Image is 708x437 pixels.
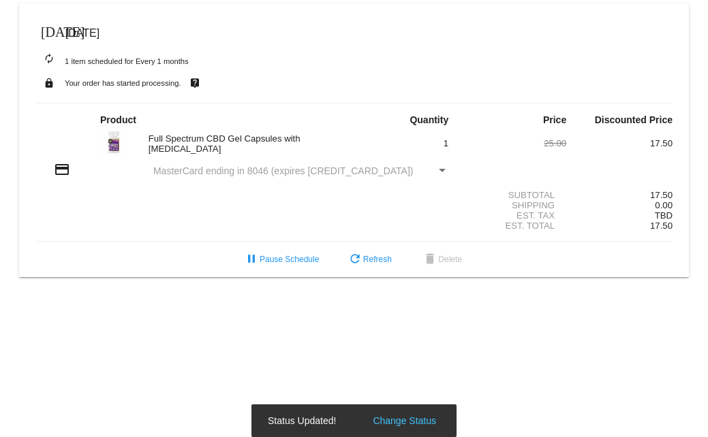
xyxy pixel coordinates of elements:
[650,221,673,231] span: 17.50
[347,255,392,264] span: Refresh
[100,114,136,125] strong: Product
[422,255,462,264] span: Delete
[268,414,440,427] simple-snack-bar: Status Updated!
[655,210,673,221] span: TBD
[410,114,448,125] strong: Quantity
[460,190,566,200] div: Subtotal
[460,138,566,148] div: 25.00
[41,51,57,67] mat-icon: autorenew
[566,138,673,148] div: 17.50
[100,129,127,156] img: FullSPectrum-_-NightFormula_75cc-White-Bottle.jpg
[460,200,566,210] div: Shipping
[35,57,189,65] small: 1 item scheduled for Every 1 months
[54,161,70,178] mat-icon: credit_card
[444,138,448,148] span: 1
[232,247,330,272] button: Pause Schedule
[411,247,473,272] button: Delete
[243,252,260,268] mat-icon: pause
[543,114,566,125] strong: Price
[347,252,363,268] mat-icon: refresh
[142,133,354,154] div: Full Spectrum CBD Gel Capsules with [MEDICAL_DATA]
[460,210,566,221] div: Est. Tax
[153,165,414,176] span: MasterCard ending in 8046 (expires [CREDIT_CARD_DATA])
[153,165,448,176] mat-select: Payment Method
[369,414,440,427] button: Change Status
[41,74,57,92] mat-icon: lock
[187,74,203,92] mat-icon: live_help
[422,252,438,268] mat-icon: delete
[336,247,403,272] button: Refresh
[65,79,181,87] small: Your order has started processing.
[655,200,673,210] span: 0.00
[566,190,673,200] div: 17.50
[243,255,319,264] span: Pause Schedule
[41,22,57,39] mat-icon: [DATE]
[460,221,566,231] div: Est. Total
[595,114,673,125] strong: Discounted Price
